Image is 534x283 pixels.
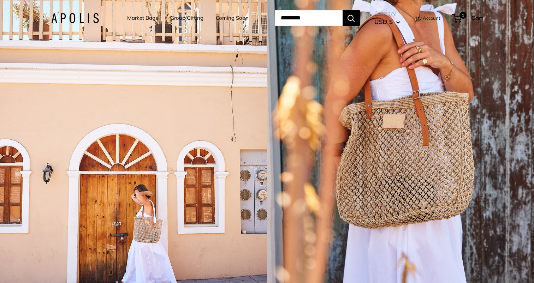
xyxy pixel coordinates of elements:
a: 1 Cart [453,12,483,24]
button: Search [343,10,360,26]
a: Market Bags [127,13,158,23]
a: Group Gifting [170,13,203,23]
input: Search... [275,10,343,26]
a: My Account [415,14,440,22]
a: Coming Soon [216,13,249,23]
span: Currency [374,8,400,18]
img: Apolis [51,13,99,23]
button: USD $ [374,16,400,28]
span: USD $ [374,18,393,25]
span: 1 [459,12,466,19]
span: Cart [471,14,483,22]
